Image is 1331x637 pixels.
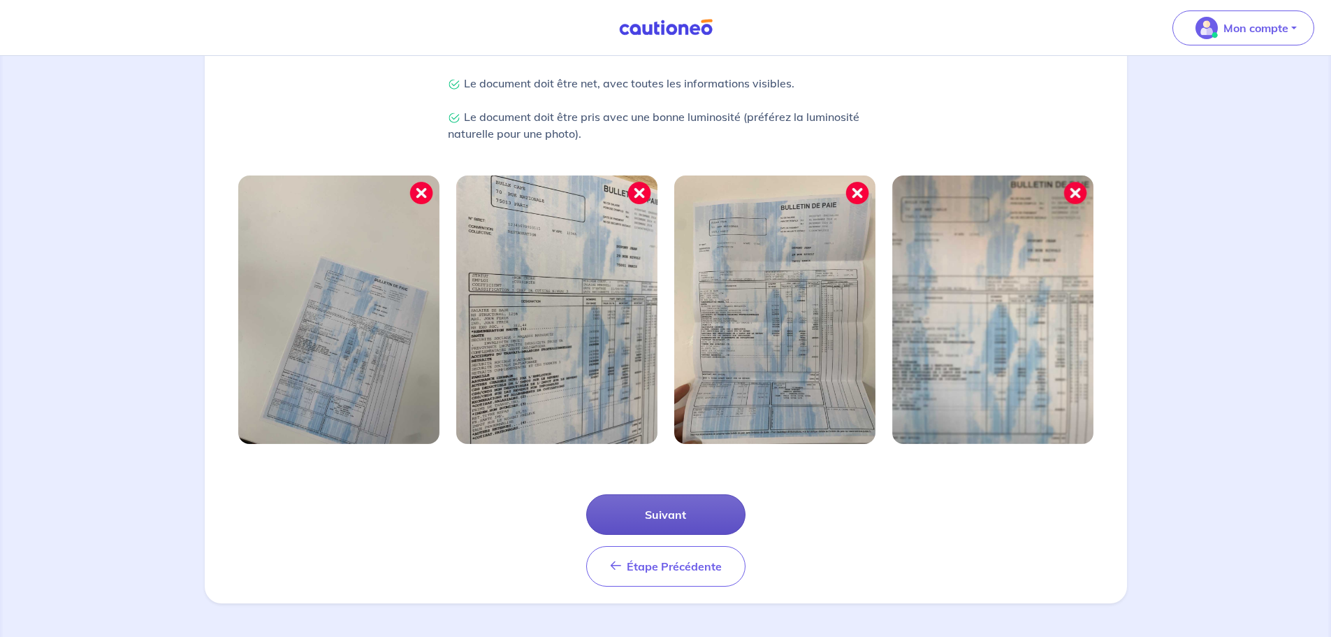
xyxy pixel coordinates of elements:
[674,176,875,444] img: Image mal cadrée 3
[1195,17,1218,39] img: illu_account_valid_menu.svg
[586,546,745,587] button: Étape Précédente
[892,176,1093,444] img: Image mal cadrée 4
[456,176,657,444] img: Image mal cadrée 2
[1223,20,1288,36] p: Mon compte
[448,75,884,142] p: Le document doit être net, avec toutes les informations visibles. Le document doit être pris avec...
[586,494,745,535] button: Suivant
[238,176,439,444] img: Image mal cadrée 1
[448,78,460,91] img: Check
[1172,10,1314,45] button: illu_account_valid_menu.svgMon compte
[613,19,718,36] img: Cautioneo
[448,112,460,124] img: Check
[627,559,722,573] span: Étape Précédente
